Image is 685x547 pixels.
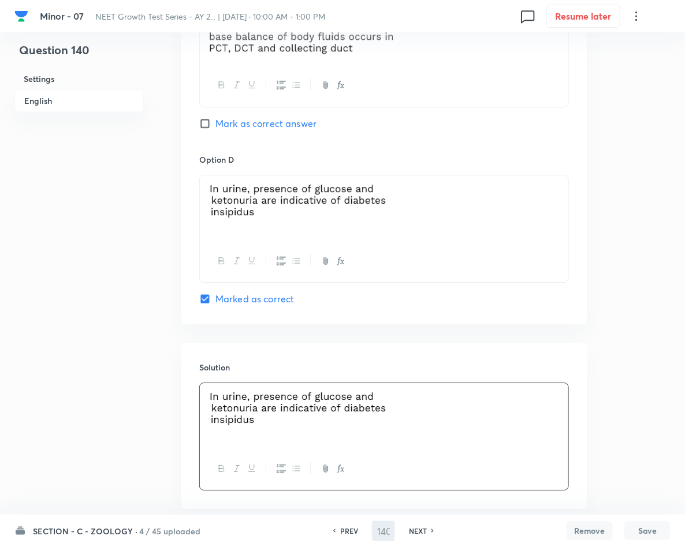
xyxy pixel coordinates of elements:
h6: SECTION - C - ZOOLOGY · [33,525,137,537]
h4: Question 140 [14,42,144,68]
h6: English [14,89,144,112]
h6: Option D [199,153,569,166]
span: Minor - 07 [40,10,84,22]
a: Company Logo [14,9,31,23]
span: NEET Growth Test Series - AY 2... | [DATE] · 10:00 AM - 1:00 PM [95,11,326,22]
button: Resume later [546,5,620,28]
span: Marked as correct [215,292,295,306]
button: Save [624,522,671,540]
span: Mark as correct answer [215,117,317,130]
img: 30-08-25-07:28:10-AM [209,182,389,219]
h6: NEXT [409,526,427,536]
h6: Solution [199,361,569,373]
h6: PREV [340,526,358,536]
h6: 4 / 45 uploaded [139,525,200,537]
img: 30-08-25-07:28:15-AM [209,390,389,427]
button: Remove [567,522,613,540]
h6: Settings [14,68,144,89]
img: Company Logo [14,9,28,23]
